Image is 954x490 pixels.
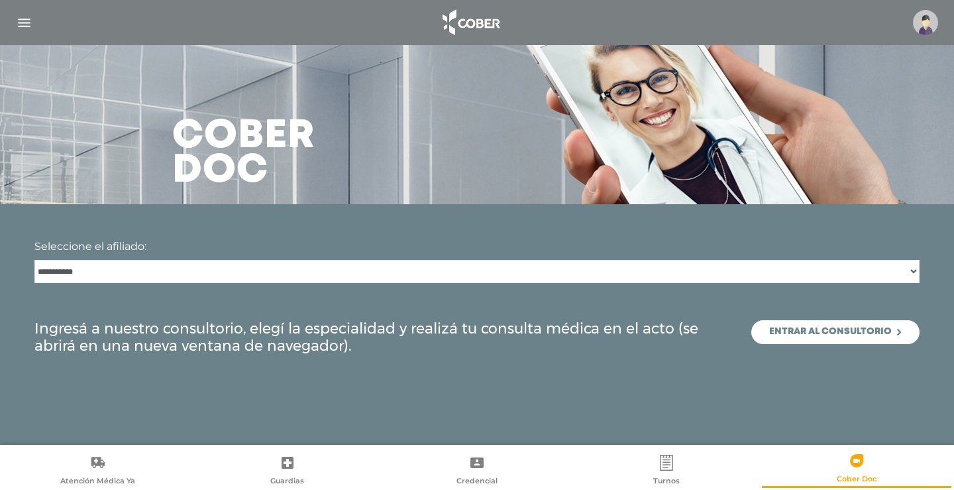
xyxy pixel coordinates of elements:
[270,476,304,488] span: Guardias
[456,476,498,488] span: Credencial
[913,10,938,35] img: profile-placeholder.svg
[60,476,135,488] span: Atención Médica Ya
[653,476,680,488] span: Turnos
[16,15,32,31] img: Cober_menu-lines-white.svg
[572,454,761,488] a: Turnos
[172,119,315,188] h3: Cober doc
[382,454,572,488] a: Credencial
[751,320,920,344] a: Entrar al consultorio
[34,239,146,255] label: Seleccione el afiliado:
[837,474,876,486] span: Cober Doc
[192,454,382,488] a: Guardias
[3,454,192,488] a: Atención Médica Ya
[435,7,505,38] img: logo_cober_home-white.png
[34,320,920,355] div: Ingresá a nuestro consultorio, elegí la especialidad y realizá tu consulta médica en el acto (se ...
[762,452,951,486] a: Cober Doc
